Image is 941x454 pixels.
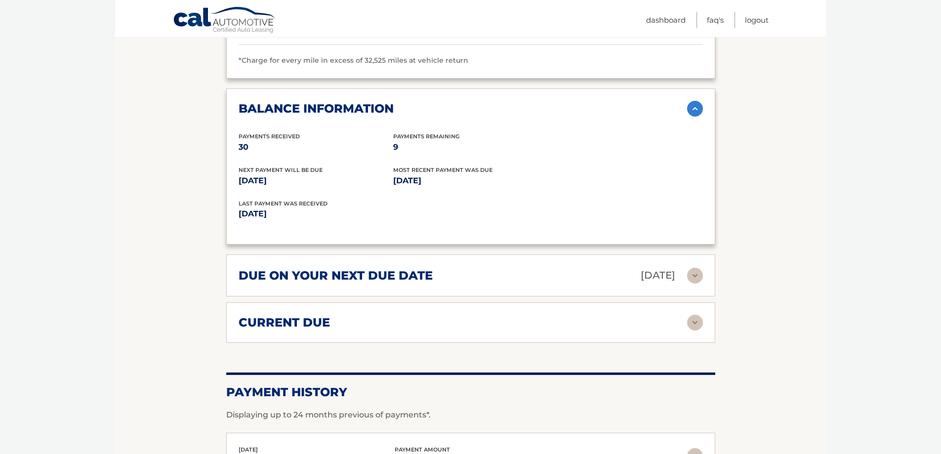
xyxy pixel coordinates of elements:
[239,268,433,283] h2: due on your next due date
[646,12,686,28] a: Dashboard
[239,101,394,116] h2: balance information
[395,446,450,453] span: payment amount
[239,166,323,173] span: Next Payment will be due
[239,315,330,330] h2: current due
[393,133,459,140] span: Payments Remaining
[239,56,468,65] span: *Charge for every mile in excess of 32,525 miles at vehicle return
[393,140,548,154] p: 9
[687,101,703,117] img: accordion-active.svg
[173,6,277,35] a: Cal Automotive
[239,133,300,140] span: Payments Received
[687,315,703,330] img: accordion-rest.svg
[239,174,393,188] p: [DATE]
[745,12,769,28] a: Logout
[226,385,715,400] h2: Payment History
[641,267,675,284] p: [DATE]
[393,174,548,188] p: [DATE]
[687,268,703,284] img: accordion-rest.svg
[393,166,492,173] span: Most Recent Payment Was Due
[707,12,724,28] a: FAQ's
[226,409,715,421] p: Displaying up to 24 months previous of payments*.
[239,207,471,221] p: [DATE]
[239,200,327,207] span: Last Payment was received
[239,140,393,154] p: 30
[239,446,258,453] span: [DATE]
